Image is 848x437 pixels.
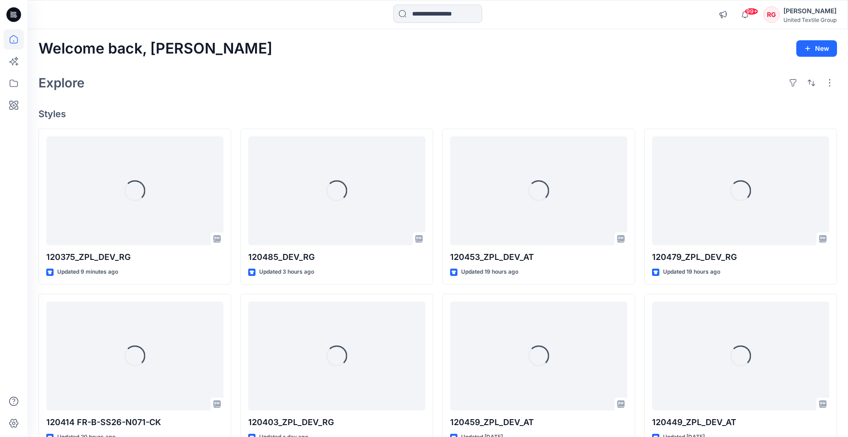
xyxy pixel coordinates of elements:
[38,76,85,90] h2: Explore
[652,251,829,264] p: 120479_ZPL_DEV_RG
[46,416,223,429] p: 120414 FR-B-SS26-N071-CK
[652,416,829,429] p: 120449_ZPL_DEV_AT
[745,8,758,15] span: 99+
[450,416,627,429] p: 120459_ZPL_DEV_AT
[38,108,837,119] h4: Styles
[38,40,272,57] h2: Welcome back, [PERSON_NAME]
[248,416,425,429] p: 120403_ZPL_DEV_RG
[259,267,314,277] p: Updated 3 hours ago
[46,251,223,264] p: 120375_ZPL_DEV_RG
[663,267,720,277] p: Updated 19 hours ago
[450,251,627,264] p: 120453_ZPL_DEV_AT
[57,267,118,277] p: Updated 9 minutes ago
[248,251,425,264] p: 120485_DEV_RG
[796,40,837,57] button: New
[783,5,837,16] div: [PERSON_NAME]
[783,16,837,23] div: United Textile Group
[461,267,518,277] p: Updated 19 hours ago
[763,6,780,23] div: RG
